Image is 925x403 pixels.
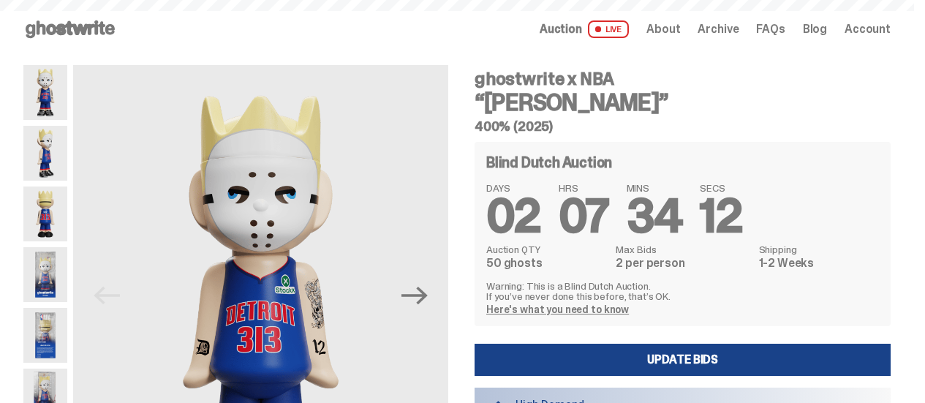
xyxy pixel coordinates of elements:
[540,23,582,35] span: Auction
[23,308,67,363] img: Eminem_NBA_400_13.png
[616,244,750,255] dt: Max Bids
[803,23,827,35] a: Blog
[646,23,680,35] a: About
[23,65,67,120] img: Copy%20of%20Eminem_NBA_400_1.png
[559,183,609,193] span: HRS
[23,187,67,241] img: Copy%20of%20Eminem_NBA_400_6.png
[698,23,739,35] a: Archive
[23,126,67,181] img: Copy%20of%20Eminem_NBA_400_3.png
[759,244,879,255] dt: Shipping
[486,155,612,170] h4: Blind Dutch Auction
[486,244,607,255] dt: Auction QTY
[627,183,683,193] span: MINS
[759,257,879,269] dd: 1-2 Weeks
[756,23,785,35] a: FAQs
[616,257,750,269] dd: 2 per person
[475,91,891,114] h3: “[PERSON_NAME]”
[475,344,891,376] a: Update Bids
[540,20,629,38] a: Auction LIVE
[700,183,742,193] span: SECS
[700,186,742,246] span: 12
[475,120,891,133] h5: 400% (2025)
[486,186,541,246] span: 02
[845,23,891,35] a: Account
[559,186,609,246] span: 07
[475,70,891,88] h4: ghostwrite x NBA
[486,257,607,269] dd: 50 ghosts
[588,20,630,38] span: LIVE
[486,183,541,193] span: DAYS
[486,303,629,316] a: Here's what you need to know
[486,281,879,301] p: Warning: This is a Blind Dutch Auction. If you’ve never done this before, that’s OK.
[627,186,683,246] span: 34
[399,279,431,312] button: Next
[23,247,67,302] img: Eminem_NBA_400_12.png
